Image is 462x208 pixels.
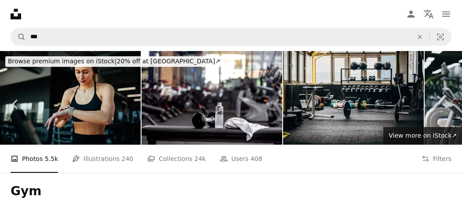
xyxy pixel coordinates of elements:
[420,5,437,23] button: Language
[122,154,134,164] span: 240
[383,127,462,145] a: View more on iStock↗
[11,9,21,19] a: Home — Unsplash
[251,154,262,164] span: 408
[72,145,133,173] a: Illustrations 240
[389,132,457,139] span: View more on iStock ↗
[430,29,451,45] button: Visual search
[11,29,26,45] button: Search Unsplash
[220,145,262,173] a: Users 408
[437,5,455,23] button: Menu
[11,28,451,46] form: Find visuals sitewide
[431,62,462,146] a: Next
[410,29,429,45] button: Clear
[8,58,220,65] span: 20% off at [GEOGRAPHIC_DATA] ↗
[147,145,206,173] a: Collections 24k
[8,58,116,65] span: Browse premium images on iStock |
[11,183,451,199] h1: Gym
[283,51,424,145] img: Empty gym
[402,5,420,23] a: Log in / Sign up
[422,145,451,173] button: Filters
[194,154,206,164] span: 24k
[142,51,282,145] img: Dumbbell, water bottle, towel on the bench in the gym.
